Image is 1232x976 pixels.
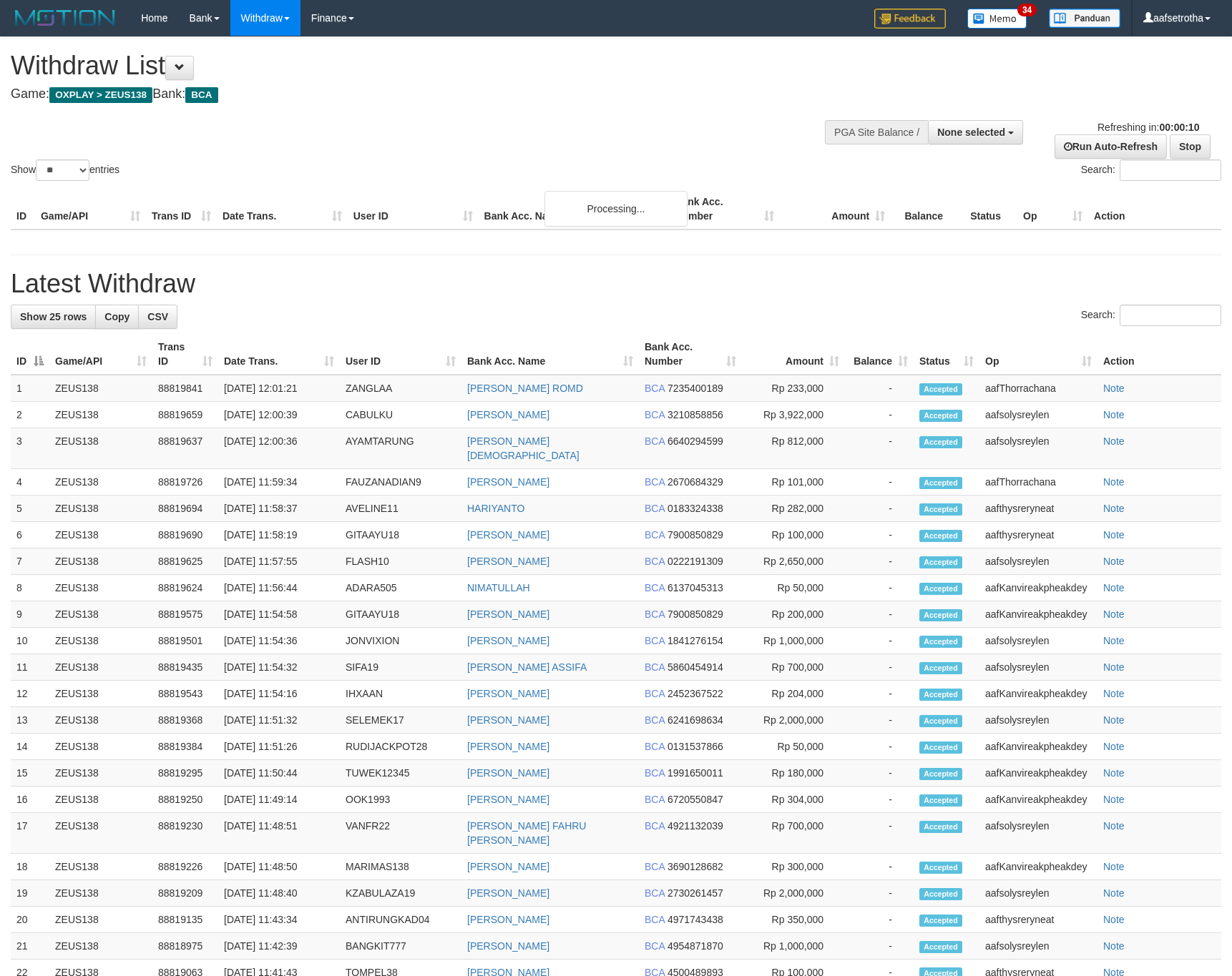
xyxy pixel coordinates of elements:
a: [PERSON_NAME][DEMOGRAPHIC_DATA] [467,435,580,461]
a: Note [1103,409,1125,420]
td: [DATE] 12:00:36 [218,428,340,469]
td: Rp 700,000 [742,813,845,854]
td: 88819637 [152,428,218,469]
td: 16 [11,787,49,813]
td: SIFA19 [340,654,461,681]
td: VANFR22 [340,813,461,854]
td: IHXAAN [340,681,461,707]
td: aafThorrachana [979,469,1097,496]
input: Search: [1120,305,1221,326]
a: [PERSON_NAME] [467,887,549,899]
td: Rp 282,000 [742,496,845,522]
td: - [845,601,914,628]
td: aafsolysreylen [979,402,1097,428]
td: ZEUS138 [49,813,152,854]
td: aafsolysreylen [979,654,1097,681]
span: BCA [185,87,217,103]
a: NIMATULLAH [467,582,530,593]
td: Rp 50,000 [742,575,845,601]
span: Copy 3690128682 to clipboard [668,861,723,872]
span: Accepted [919,530,962,542]
td: ZEUS138 [49,428,152,469]
span: BCA [645,861,665,872]
a: [PERSON_NAME] [467,741,549,752]
td: 88819384 [152,734,218,760]
span: Copy 0131537866 to clipboard [668,741,723,752]
td: aafKanvireakpheakdey [979,854,1097,880]
td: 88819250 [152,787,218,813]
td: 88819226 [152,854,218,880]
img: Button%20Memo.svg [967,9,1027,29]
span: BCA [645,714,665,726]
span: BCA [645,556,665,567]
img: MOTION_logo.png [11,7,119,29]
span: Copy 6640294599 to clipboard [668,435,723,447]
td: 13 [11,707,49,734]
th: Date Trans.: activate to sort column ascending [218,334,340,375]
a: Note [1103,767,1125,779]
h4: Game: Bank: [11,87,807,102]
td: - [845,575,914,601]
span: Copy 6241698634 to clipboard [668,714,723,726]
td: 10 [11,628,49,654]
td: 88819690 [152,522,218,548]
a: [PERSON_NAME] ASSIFA [467,661,587,673]
span: Copy 1841276154 to clipboard [668,635,723,646]
td: [DATE] 11:58:37 [218,496,340,522]
span: 34 [1017,4,1037,16]
td: 88819575 [152,601,218,628]
td: 88819295 [152,760,218,787]
td: 5 [11,496,49,522]
a: [PERSON_NAME] [467,714,549,726]
td: ZEUS138 [49,787,152,813]
a: Note [1103,741,1125,752]
a: [PERSON_NAME] [467,409,549,420]
a: [PERSON_NAME] [467,794,549,805]
th: Amount: activate to sort column ascending [742,334,845,375]
th: Game/API [35,189,146,230]
td: JONVIXION [340,628,461,654]
td: - [845,760,914,787]
th: Balance [891,189,964,230]
span: Copy 5860454914 to clipboard [668,661,723,673]
td: 88819726 [152,469,218,496]
th: Bank Acc. Name: activate to sort column ascending [461,334,639,375]
a: Show 25 rows [11,305,96,329]
th: Action [1088,189,1221,230]
td: aafsolysreylen [979,813,1097,854]
span: BCA [645,741,665,752]
td: - [845,854,914,880]
a: [PERSON_NAME] [467,529,549,541]
span: Copy 2670684329 to clipboard [668,476,723,488]
a: [PERSON_NAME] [467,688,549,699]
span: Accepted [919,794,962,807]
td: ZANGLAA [340,375,461,402]
td: [DATE] 11:51:26 [218,734,340,760]
td: ZEUS138 [49,548,152,575]
span: BCA [645,383,665,394]
td: MARIMAS138 [340,854,461,880]
div: Processing... [544,191,688,227]
td: [DATE] 11:57:55 [218,548,340,575]
span: Copy 2452367522 to clipboard [668,688,723,699]
h1: Latest Withdraw [11,270,1221,298]
strong: 00:00:10 [1159,122,1199,133]
a: Note [1103,861,1125,872]
td: GITAAYU18 [340,522,461,548]
td: - [845,734,914,760]
td: - [845,496,914,522]
td: - [845,375,914,402]
td: 88819230 [152,813,218,854]
span: Copy 4921132039 to clipboard [668,820,723,832]
td: [DATE] 11:54:58 [218,601,340,628]
td: 88819694 [152,496,218,522]
a: [PERSON_NAME] [467,635,549,646]
span: Accepted [919,821,962,833]
td: 8 [11,575,49,601]
td: 17 [11,813,49,854]
th: Bank Acc. Number: activate to sort column ascending [639,334,742,375]
span: BCA [645,820,665,832]
td: - [845,654,914,681]
td: Rp 700,000 [742,654,845,681]
span: Copy 6137045313 to clipboard [668,582,723,593]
